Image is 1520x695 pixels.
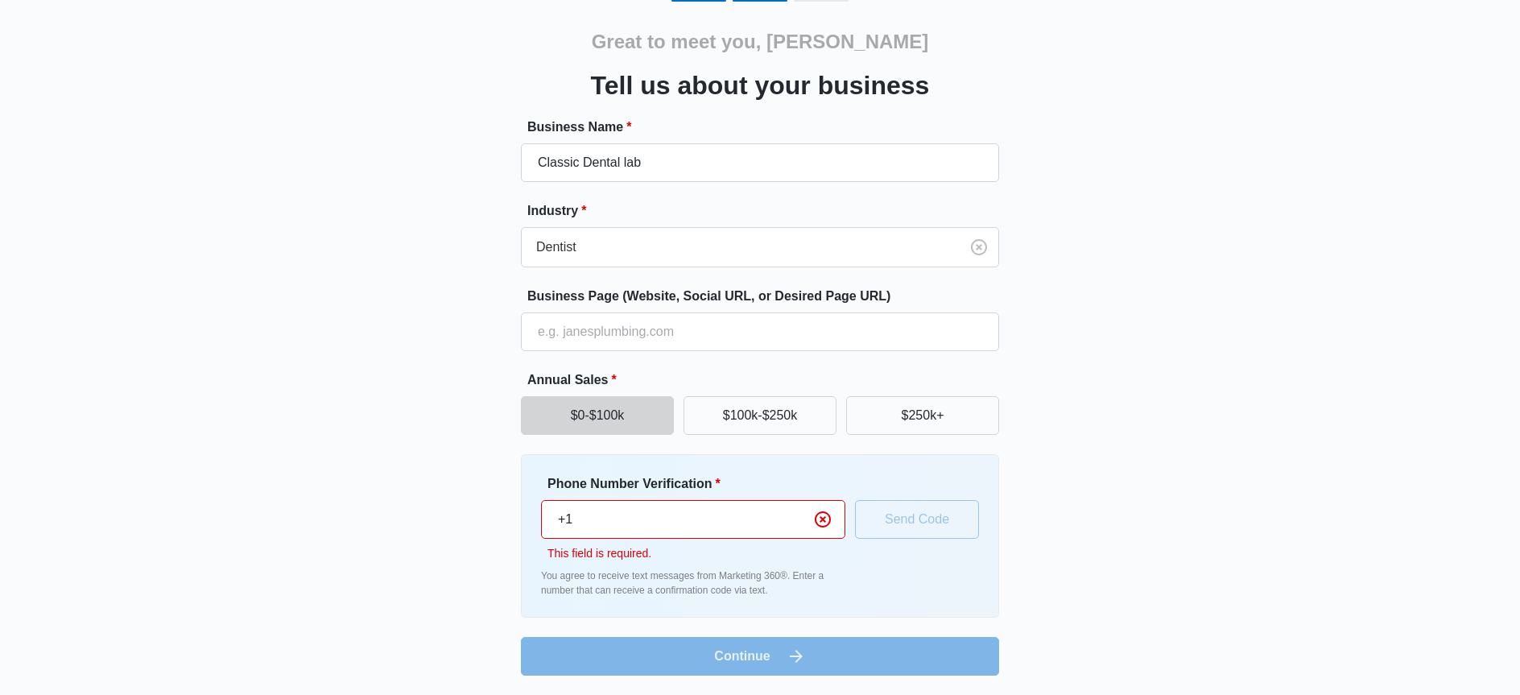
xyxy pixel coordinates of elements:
[521,143,999,182] input: e.g. Jane's Plumbing
[810,507,836,532] button: Clear
[846,396,999,435] button: $250k+
[591,66,930,105] h3: Tell us about your business
[521,312,999,351] input: e.g. janesplumbing.com
[527,201,1006,221] label: Industry
[527,118,1006,137] label: Business Name
[547,545,845,562] p: This field is required.
[527,370,1006,390] label: Annual Sales
[592,27,929,56] h2: Great to meet you, [PERSON_NAME]
[521,396,674,435] button: $0-$100k
[966,234,992,260] button: Clear
[541,569,845,598] p: You agree to receive text messages from Marketing 360®. Enter a number that can receive a confirm...
[684,396,836,435] button: $100k-$250k
[541,500,845,539] input: Ex. +1-555-555-5555
[547,474,852,494] label: Phone Number Verification
[527,287,1006,306] label: Business Page (Website, Social URL, or Desired Page URL)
